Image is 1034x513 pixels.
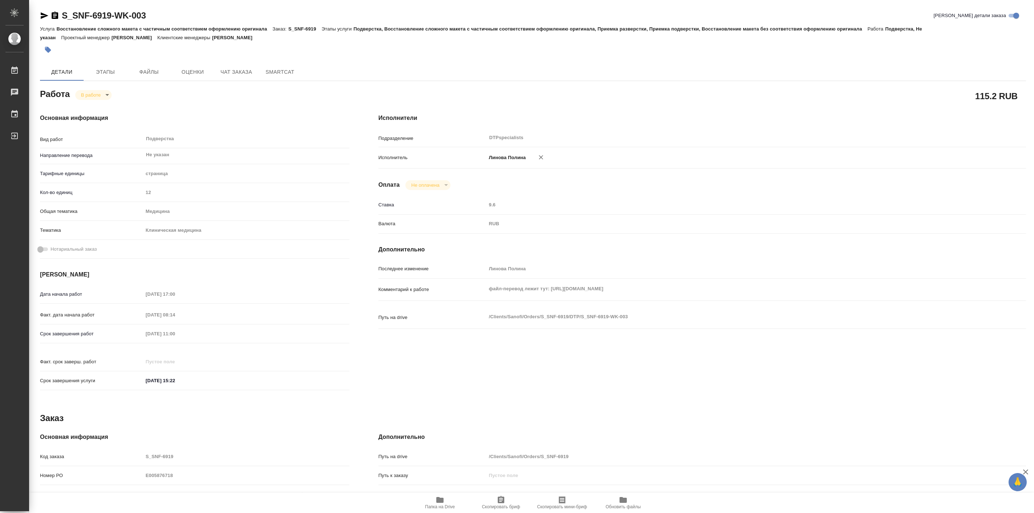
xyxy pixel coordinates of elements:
input: Пустое поле [143,328,207,339]
textarea: /Clients/Sanofi/Orders/S_SNF-6919/DTP/S_SNF-6919-WK-003 [486,311,972,323]
span: [PERSON_NAME] детали заказа [934,12,1006,19]
input: Пустое поле [486,199,972,210]
input: Пустое поле [143,489,349,500]
h4: Основная информация [40,114,349,122]
button: Скопировать ссылку [51,11,59,20]
p: Общая тематика [40,208,143,215]
p: Подразделение [378,135,486,142]
button: Удалить исполнителя [533,149,549,165]
p: Код заказа [40,453,143,460]
h4: Дополнительно [378,245,1026,254]
input: Пустое поле [486,263,972,274]
p: Исполнитель [378,154,486,161]
p: Тематика [40,227,143,234]
h4: Оплата [378,181,400,189]
button: Не оплачена [409,182,441,188]
p: Клиентские менеджеры [157,35,212,40]
p: Срок завершения работ [40,330,143,338]
p: Направление перевода [40,152,143,159]
textarea: файл-перевод лежит тут: [URL][DOMAIN_NAME] [486,283,972,295]
p: Валюта [378,220,486,227]
span: SmartCat [262,68,297,77]
a: S_SNF-6919-WK-003 [62,11,146,20]
span: Чат заказа [219,68,254,77]
button: Скопировать бриф [470,493,532,513]
button: Скопировать ссылку для ЯМессенджера [40,11,49,20]
span: Этапы [88,68,123,77]
p: S_SNF-6919 [288,26,322,32]
input: Пустое поле [143,356,207,367]
p: Номер РО [40,472,143,479]
div: В работе [405,180,450,190]
div: страница [143,167,349,180]
input: Пустое поле [143,310,207,320]
button: Обновить файлы [593,493,654,513]
p: [PERSON_NAME] [112,35,157,40]
p: Линова Полина [486,154,526,161]
p: Кол-во единиц [40,189,143,196]
div: Клиническая медицина [143,224,349,237]
p: Последнее изменение [378,265,486,272]
p: Восстановление сложного макета с частичным соответствием оформлению оригинала [56,26,272,32]
p: Работа [867,26,885,32]
p: Вид работ [40,136,143,143]
div: Медицина [143,205,349,218]
p: Этапы услуги [322,26,354,32]
button: Папка на Drive [409,493,470,513]
p: Подверстка, Восстановление сложного макета с частичным соответствием оформлению оригинала, Приемк... [353,26,867,32]
input: Пустое поле [486,451,972,462]
input: Пустое поле [143,187,349,198]
button: Добавить тэг [40,42,56,58]
p: Комментарий к работе [378,286,486,293]
div: В работе [75,90,112,100]
p: Вид услуги [40,491,143,498]
h2: 115.2 RUB [975,90,1018,102]
p: Факт. срок заверш. работ [40,358,143,365]
span: Скопировать мини-бриф [537,504,587,509]
span: Скопировать бриф [482,504,520,509]
p: Путь на drive [378,314,486,321]
button: Скопировать мини-бриф [532,493,593,513]
h4: Дополнительно [378,433,1026,441]
h4: [PERSON_NAME] [40,270,349,279]
h2: Работа [40,87,70,100]
p: Услуга [40,26,56,32]
p: Заказ: [273,26,288,32]
span: 🙏 [1011,474,1024,490]
p: Путь к заказу [378,472,486,479]
span: Оценки [175,68,210,77]
div: RUB [486,218,972,230]
p: Дата начала работ [40,291,143,298]
a: S_SNF-6919 [486,492,514,497]
p: Срок завершения услуги [40,377,143,384]
button: В работе [79,92,103,98]
span: Папка на Drive [425,504,455,509]
span: Нотариальный заказ [51,246,97,253]
h4: Основная информация [40,433,349,441]
p: [PERSON_NAME] [212,35,258,40]
input: ✎ Введи что-нибудь [143,375,207,386]
input: Пустое поле [143,451,349,462]
p: Проекты Smartcat [378,491,486,498]
h4: Исполнители [378,114,1026,122]
span: Обновить файлы [606,504,641,509]
p: Тарифные единицы [40,170,143,177]
p: Проектный менеджер [61,35,111,40]
span: Детали [44,68,79,77]
p: Ставка [378,201,486,209]
span: Файлы [132,68,167,77]
button: 🙏 [1009,473,1027,491]
p: Факт. дата начала работ [40,311,143,319]
p: Путь на drive [378,453,486,460]
input: Пустое поле [143,470,349,481]
input: Пустое поле [486,470,972,481]
h2: Заказ [40,412,64,424]
input: Пустое поле [143,289,207,299]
